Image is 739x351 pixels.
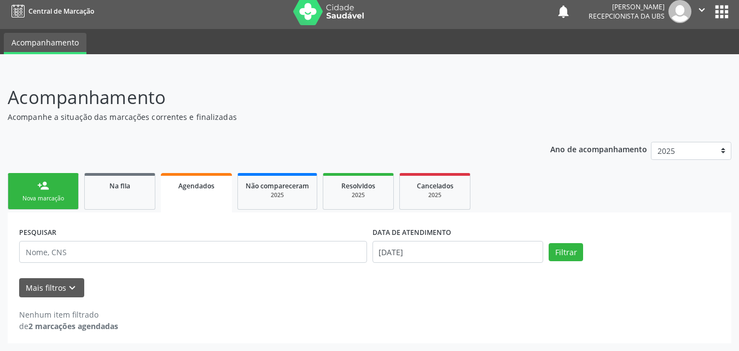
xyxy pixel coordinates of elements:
[246,181,309,191] span: Não compareceram
[8,111,514,123] p: Acompanhe a situação das marcações correntes e finalizadas
[28,7,94,16] span: Central de Marcação
[16,194,71,203] div: Nova marcação
[549,243,583,262] button: Filtrar
[712,2,731,21] button: apps
[550,142,647,156] p: Ano de acompanhamento
[8,2,94,20] a: Central de Marcação
[696,4,708,16] i: 
[417,181,453,191] span: Cancelados
[589,11,665,21] span: Recepcionista da UBS
[19,309,118,320] div: Nenhum item filtrado
[19,241,367,263] input: Nome, CNS
[66,282,78,294] i: keyboard_arrow_down
[246,191,309,199] div: 2025
[28,321,118,331] strong: 2 marcações agendadas
[589,2,665,11] div: [PERSON_NAME]
[19,278,84,297] button: Mais filtroskeyboard_arrow_down
[19,320,118,332] div: de
[331,191,386,199] div: 2025
[178,181,214,191] span: Agendados
[373,241,544,263] input: Selecione um intervalo
[37,180,49,192] div: person_add
[4,33,86,54] a: Acompanhamento
[8,84,514,111] p: Acompanhamento
[408,191,462,199] div: 2025
[19,224,56,241] label: PESQUISAR
[341,181,375,191] span: Resolvidos
[556,4,571,19] button: notifications
[373,224,451,241] label: DATA DE ATENDIMENTO
[109,181,130,191] span: Na fila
